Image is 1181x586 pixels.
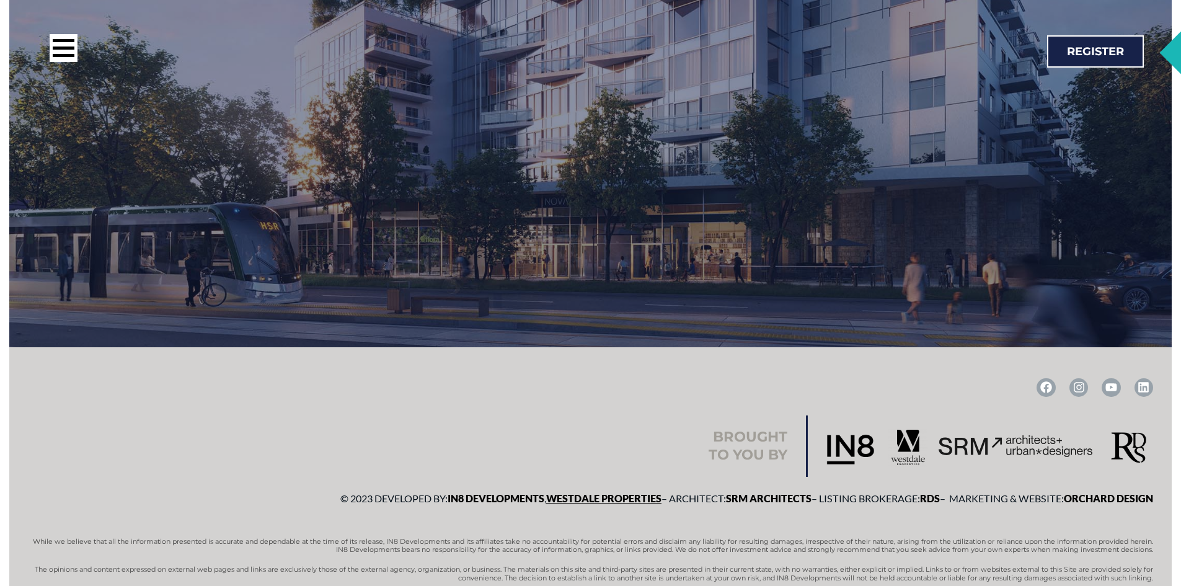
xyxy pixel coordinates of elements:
[28,566,1153,582] p: The opinions and content expressed on external web pages and links are exclusively those of the e...
[546,492,661,504] a: Westdale Properties
[1067,46,1124,57] span: Register
[28,489,1153,508] p: © 2023 Developed by: , – Architect: – Listing Brokerage: – Marketing & Website:
[726,492,812,504] a: SRM Architects
[920,492,940,504] a: RDS
[1064,492,1153,504] a: Orchard Design
[448,492,544,504] a: IN8 Developments
[1047,35,1144,68] a: Register
[28,538,1153,554] p: While we believe that all the information presented is accurate and dependable at the time of its...
[709,428,787,464] h2: Brought to you by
